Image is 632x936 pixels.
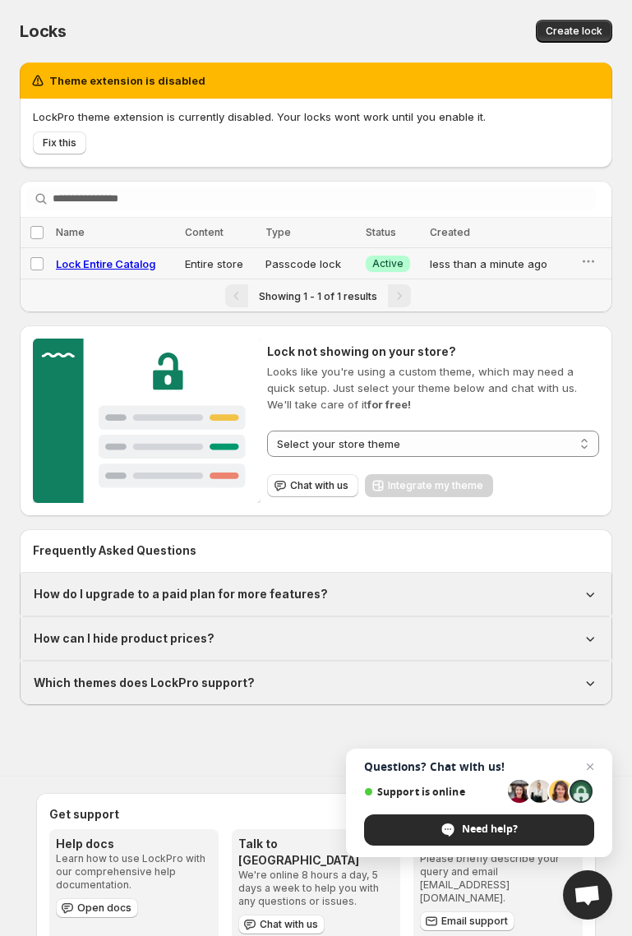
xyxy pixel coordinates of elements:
span: Locks [20,21,67,41]
span: Type [265,226,291,238]
a: Fix this [33,131,86,154]
a: Open docs [56,898,138,918]
td: Entire store [180,248,261,279]
button: Chat with us [238,915,325,934]
td: less than a minute ago [425,248,575,279]
p: Please briefly describe your query and email [EMAIL_ADDRESS][DOMAIN_NAME]. [420,852,576,905]
h1: How do I upgrade to a paid plan for more features? [34,586,328,602]
span: Email support [441,915,508,928]
nav: Pagination [20,279,612,312]
a: Email support [420,911,514,931]
span: Name [56,226,85,238]
span: Chat with us [260,918,318,931]
button: Chat with us [267,474,358,497]
h2: Frequently Asked Questions [33,542,599,559]
span: Status [366,226,396,238]
p: LockPro theme extension is currently disabled. Your locks wont work until you enable it. [33,108,599,125]
span: Content [185,226,224,238]
p: Looks like you're using a custom theme, which may need a quick setup. Just select your theme belo... [267,363,599,413]
h3: Talk to [GEOGRAPHIC_DATA] [238,836,394,869]
span: Created [430,226,470,238]
h2: Theme extension is disabled [49,72,205,89]
p: We're online 8 hours a day, 5 days a week to help you with any questions or issues. [238,869,394,908]
h2: Lock not showing on your store? [267,344,599,360]
a: Lock Entire Catalog [56,257,155,270]
button: Create lock [536,20,612,43]
a: Open chat [563,870,612,920]
span: Active [372,257,404,270]
span: Showing 1 - 1 of 1 results [259,290,377,302]
span: Open docs [77,901,131,915]
h2: Get support [49,806,583,823]
span: Support is online [364,786,502,798]
span: Create lock [546,25,602,38]
h1: Which themes does LockPro support? [34,675,255,691]
span: Need help? [364,814,594,846]
p: Learn how to use LockPro with our comprehensive help documentation. [56,852,212,892]
span: Questions? Chat with us! [364,760,594,773]
span: Need help? [462,822,518,837]
img: Customer support [33,339,261,503]
span: Chat with us [290,479,348,492]
h1: How can I hide product prices? [34,630,215,647]
strong: for free! [367,398,411,411]
span: Fix this [43,136,76,150]
td: Passcode lock [261,248,362,279]
h3: Help docs [56,836,212,852]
